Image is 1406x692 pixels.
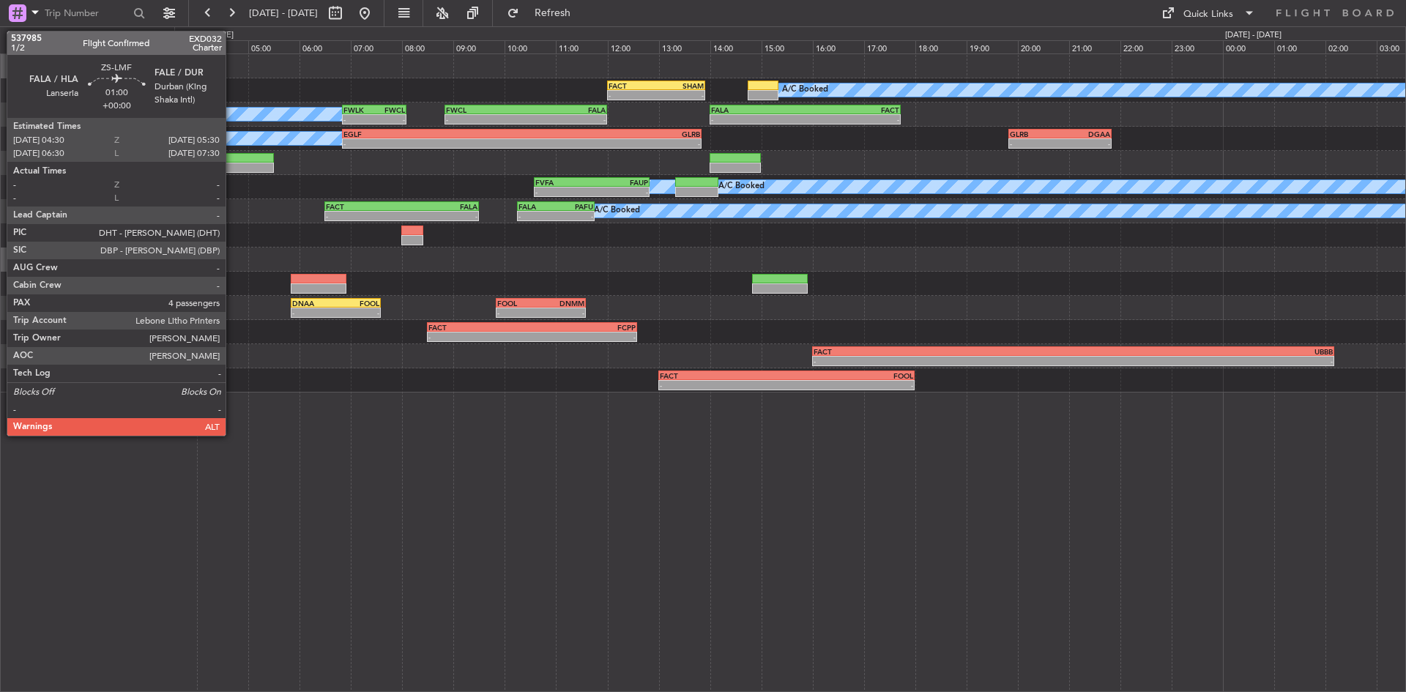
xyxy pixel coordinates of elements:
div: FALA [402,202,477,211]
a: FACT/CPT [7,212,45,223]
span: I-AMMA [7,322,42,331]
div: FACT [428,323,532,332]
div: 09:00 [453,40,505,53]
div: - [402,212,477,220]
div: - [656,91,704,100]
div: 00:00 [1223,40,1274,53]
div: - [343,139,521,148]
div: UBBB [1073,347,1332,356]
div: 06:00 [300,40,351,53]
button: Refresh [500,1,588,25]
span: ZS-[PERSON_NAME] [7,129,92,138]
div: DNMM [540,299,584,308]
div: - [786,381,913,390]
a: ZS-ERSPC12 [7,105,58,114]
div: 04:00 [197,40,248,53]
div: - [556,212,593,220]
a: ZS-RVLPC12/NG [7,201,75,210]
div: - [535,187,592,196]
div: 14:00 [710,40,762,53]
div: 11:00 [556,40,607,53]
div: 12:00 [608,40,659,53]
div: PAFU [556,202,593,211]
div: - [526,115,606,124]
span: Only With Activity [38,35,155,45]
a: M-[PERSON_NAME]Legacy 650 [7,298,137,307]
span: ZS-ERS [7,105,37,114]
div: FOOL [497,299,541,308]
div: FACT [814,347,1073,356]
div: 15:00 [762,40,813,53]
div: DGAA [1060,130,1110,138]
div: GLRB [521,130,699,138]
span: ZS-CJT [7,81,36,89]
a: FACT/CPT [7,116,45,127]
a: I-AMMAGlobal 5000 [7,322,92,331]
a: Z-SGWGrand Caravan 208B [7,274,121,283]
div: FWLK [343,105,374,114]
div: - [1060,139,1110,148]
span: ZS-RVL [7,201,37,210]
div: 13:00 [659,40,710,53]
div: DNAA [292,299,336,308]
input: Trip Number [45,2,129,24]
a: FALA/HLA [7,164,46,175]
div: - [343,115,374,124]
a: FACT/CPT [7,92,45,103]
div: FWCL [446,105,526,114]
div: 18:00 [915,40,967,53]
div: FACT [609,81,656,90]
div: 22:00 [1120,40,1172,53]
a: ZS-LMFNextant 400XTi [7,153,103,162]
div: - [335,308,379,317]
div: 07:00 [351,40,402,53]
div: [DATE] - [DATE] [1225,29,1282,42]
div: 23:00 [1172,40,1223,53]
a: FALA/HLA [7,188,46,199]
div: - [814,357,1073,365]
span: M-WAFA [7,371,45,379]
div: A/C Booked [594,200,640,222]
div: 20:00 [1018,40,1069,53]
div: 10:00 [505,40,556,53]
div: - [497,308,541,317]
div: FACT [805,105,899,114]
div: FALA [518,202,556,211]
div: - [540,308,584,317]
div: FACT [326,202,401,211]
a: 4K-080G-550 [7,346,62,355]
button: Quick Links [1154,1,1262,25]
div: - [521,139,699,148]
div: - [660,381,786,390]
div: - [1073,357,1332,365]
div: 21:00 [1069,40,1120,53]
div: - [532,332,636,341]
div: - [518,212,556,220]
div: EGLF [343,130,521,138]
span: ZS-ZOR [7,226,39,234]
span: ZS-LRJ [7,177,35,186]
div: - [805,115,899,124]
div: FAUP [592,178,648,187]
div: FVFA [535,178,592,187]
span: Z-SGW [7,274,36,283]
div: Quick Links [1183,7,1233,22]
div: 16:00 [813,40,864,53]
span: [DATE] - [DATE] [249,7,318,20]
div: FALA [711,105,805,114]
div: FACT [660,371,786,380]
div: 19:00 [967,40,1018,53]
div: [DATE] - [DATE] [177,29,234,42]
div: FWCL [374,105,405,114]
div: 17:00 [864,40,915,53]
a: FALA/HLA [7,140,46,151]
a: ZS-LRJLearjet 45 [7,177,77,186]
div: GLRB [1010,130,1060,138]
div: 01:00 [1274,40,1325,53]
a: ZS-CJTPC12/47E [7,81,76,89]
div: FCPP [532,323,636,332]
div: - [609,91,656,100]
div: - [711,115,805,124]
div: FALA [526,105,606,114]
div: FOOL [335,299,379,308]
